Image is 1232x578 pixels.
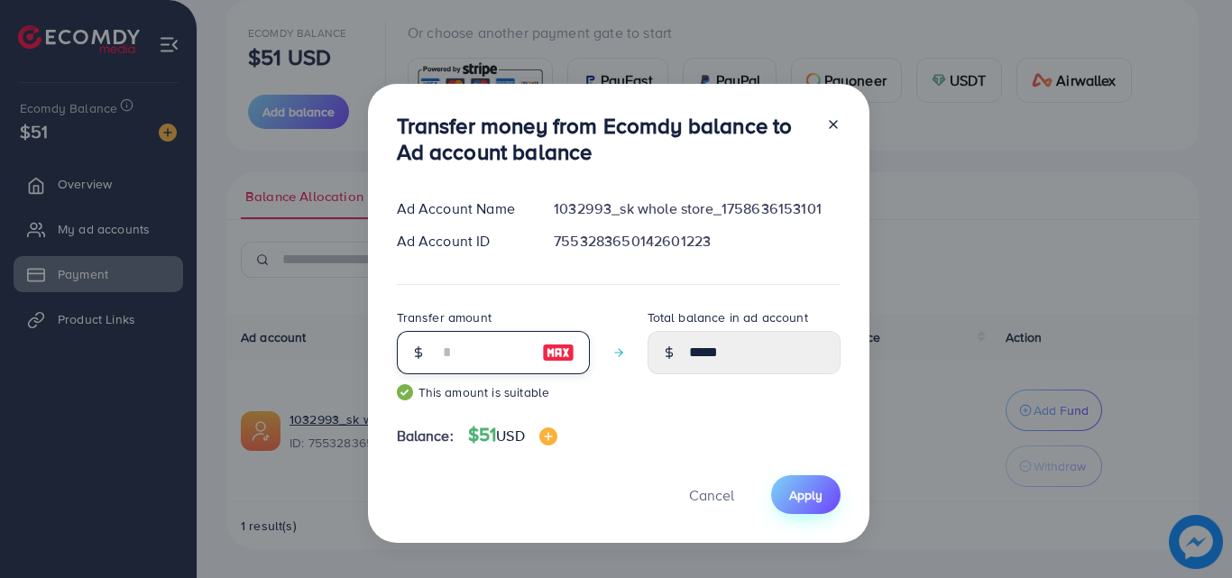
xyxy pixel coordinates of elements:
span: Balance: [397,426,454,446]
img: image [539,427,557,445]
label: Total balance in ad account [648,308,808,326]
div: Ad Account Name [382,198,540,219]
button: Apply [771,475,841,514]
span: USD [496,426,524,445]
h3: Transfer money from Ecomdy balance to Ad account balance [397,113,812,165]
small: This amount is suitable [397,383,590,401]
img: guide [397,384,413,400]
div: 7553283650142601223 [539,231,854,252]
span: Apply [789,486,823,504]
label: Transfer amount [397,308,492,326]
button: Cancel [667,475,757,514]
div: 1032993_sk whole store_1758636153101 [539,198,854,219]
h4: $51 [468,424,557,446]
span: Cancel [689,485,734,505]
img: image [542,342,575,363]
div: Ad Account ID [382,231,540,252]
